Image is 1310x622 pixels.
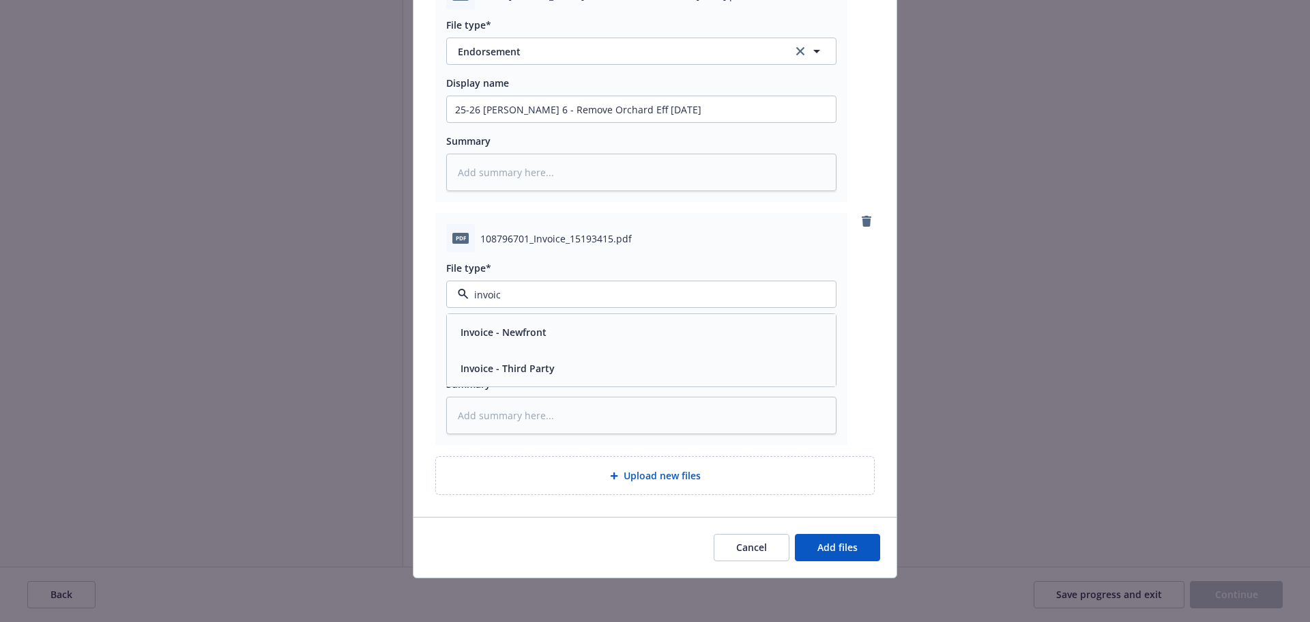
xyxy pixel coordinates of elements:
[446,135,491,147] span: Summary
[458,44,774,59] span: Endorsement
[435,456,875,495] div: Upload new files
[446,38,836,65] button: Endorsementclear selection
[817,541,858,554] span: Add files
[447,96,836,122] input: Add display name here...
[452,233,469,243] span: pdf
[792,43,809,59] a: clear selection
[714,534,789,561] button: Cancel
[736,541,767,554] span: Cancel
[480,231,632,246] span: 108796701_Invoice_15193415.pdf
[461,361,555,376] button: Invoice - Third Party
[469,287,809,302] input: Filter by keyword
[624,468,701,483] span: Upload new files
[461,325,547,339] button: Invoice - Newfront
[446,18,491,31] span: File type*
[446,261,491,274] span: File type*
[795,534,880,561] button: Add files
[858,213,875,229] a: remove
[446,76,509,89] span: Display name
